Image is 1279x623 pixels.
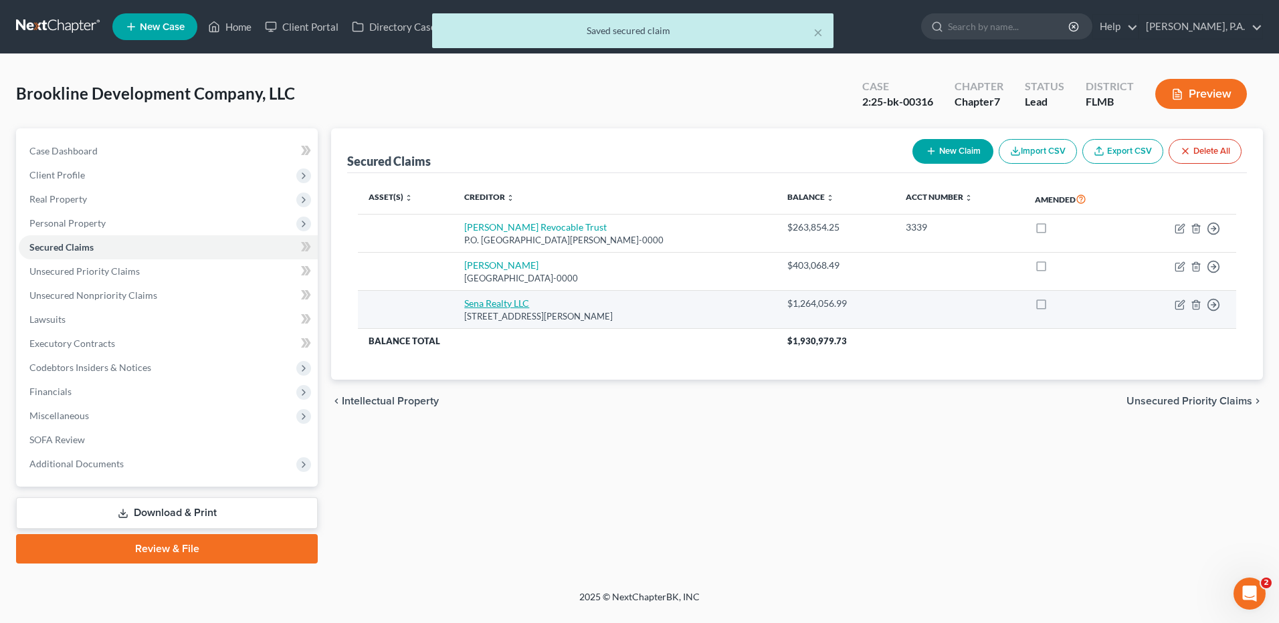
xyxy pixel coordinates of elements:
[1025,94,1064,110] div: Lead
[906,221,1013,234] div: 3339
[1155,79,1247,109] button: Preview
[787,221,884,234] div: $263,854.25
[813,24,823,40] button: ×
[464,192,514,202] a: Creditor unfold_more
[999,139,1077,164] button: Import CSV
[994,95,1000,108] span: 7
[862,94,933,110] div: 2:25-bk-00316
[955,94,1003,110] div: Chapter
[29,362,151,373] span: Codebtors Insiders & Notices
[16,534,318,564] a: Review & File
[787,336,847,346] span: $1,930,979.73
[29,145,98,156] span: Case Dashboard
[19,259,318,283] a: Unsecured Priority Claims
[1025,79,1064,94] div: Status
[331,396,439,406] button: chevron_left Intellectual Property
[1261,578,1272,588] span: 2
[19,307,318,332] a: Lawsuits
[1082,139,1163,164] a: Export CSV
[29,386,72,397] span: Financials
[1086,79,1134,94] div: District
[787,297,884,310] div: $1,264,056.99
[464,310,766,323] div: [STREET_ADDRESS][PERSON_NAME]
[29,338,115,349] span: Executory Contracts
[258,590,1021,614] div: 2025 © NextChapterBK, INC
[464,221,607,233] a: [PERSON_NAME] Revocable Trust
[464,272,766,285] div: [GEOGRAPHIC_DATA]-0000
[342,396,439,406] span: Intellectual Property
[16,497,318,529] a: Download & Print
[29,193,87,205] span: Real Property
[29,458,124,469] span: Additional Documents
[443,24,823,37] div: Saved secured claim
[1126,396,1252,406] span: Unsecured Priority Claims
[19,235,318,259] a: Secured Claims
[464,234,766,247] div: P.O. [GEOGRAPHIC_DATA][PERSON_NAME]-0000
[16,84,295,103] span: Brookline Development Company, LLC
[826,194,834,202] i: unfold_more
[862,79,933,94] div: Case
[506,194,514,202] i: unfold_more
[19,139,318,163] a: Case Dashboard
[405,194,413,202] i: unfold_more
[369,192,413,202] a: Asset(s) unfold_more
[955,79,1003,94] div: Chapter
[912,139,993,164] button: New Claim
[29,169,85,180] span: Client Profile
[464,259,538,271] a: [PERSON_NAME]
[29,410,89,421] span: Miscellaneous
[1024,184,1130,215] th: Amended
[358,329,777,353] th: Balance Total
[965,194,973,202] i: unfold_more
[787,192,834,202] a: Balance unfold_more
[1086,94,1134,110] div: FLMB
[29,289,157,301] span: Unsecured Nonpriority Claims
[19,332,318,356] a: Executory Contracts
[1126,396,1263,406] button: Unsecured Priority Claims chevron_right
[29,217,106,229] span: Personal Property
[29,265,140,277] span: Unsecured Priority Claims
[1252,396,1263,406] i: chevron_right
[1234,578,1266,610] iframe: Intercom live chat
[1169,139,1242,164] button: Delete All
[29,434,85,445] span: SOFA Review
[906,192,973,202] a: Acct Number unfold_more
[787,259,884,272] div: $403,068.49
[347,153,431,169] div: Secured Claims
[19,283,318,307] a: Unsecured Nonpriority Claims
[19,428,318,452] a: SOFA Review
[29,241,94,253] span: Secured Claims
[464,297,529,309] a: Sena Realty LLC
[29,314,66,325] span: Lawsuits
[331,396,342,406] i: chevron_left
